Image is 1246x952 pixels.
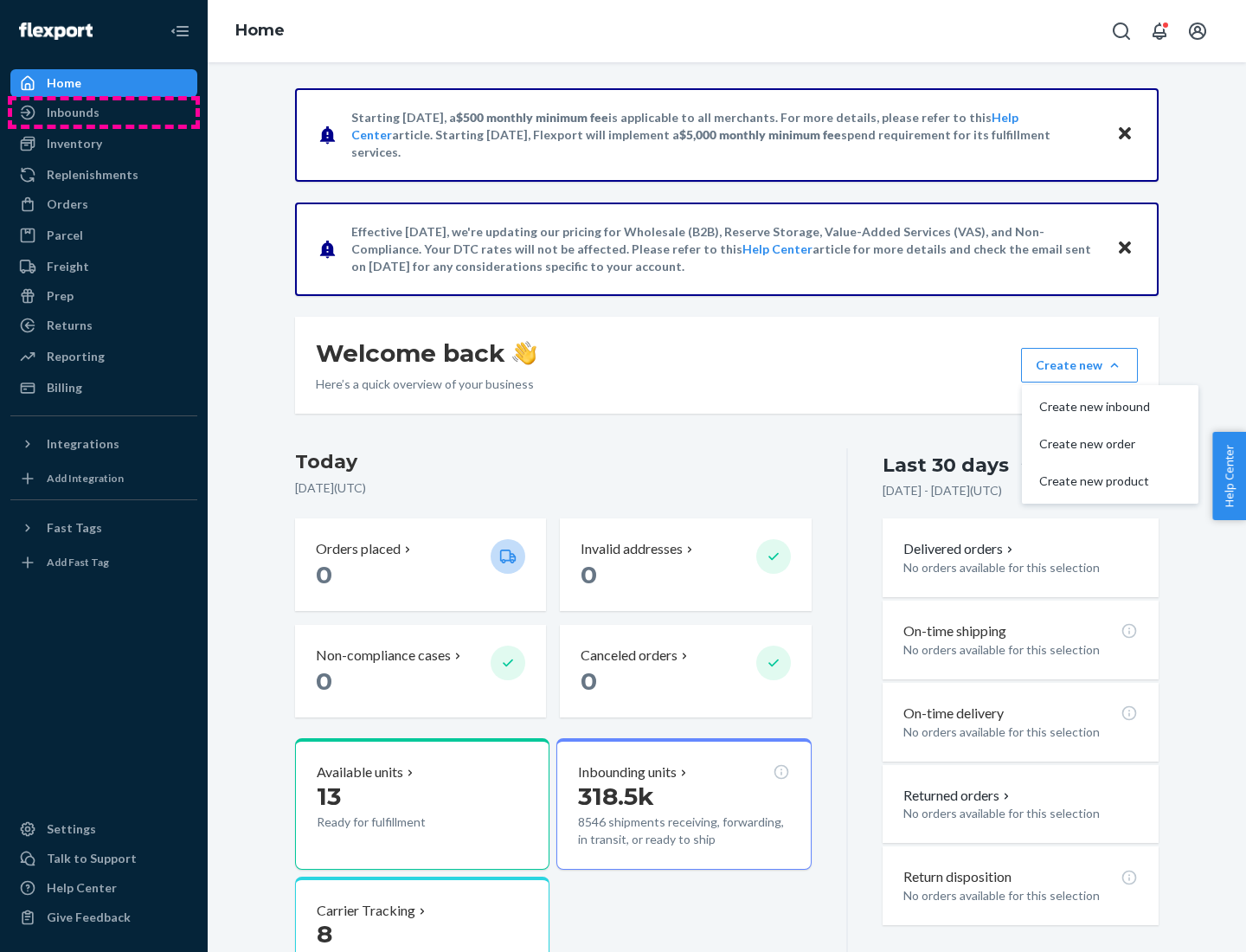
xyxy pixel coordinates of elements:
[316,560,332,589] span: 0
[10,430,197,458] button: Integrations
[316,646,451,666] p: Non-compliance cases
[47,909,131,926] div: Give Feedback
[163,14,197,48] button: Close Navigation
[581,560,597,589] span: 0
[10,190,197,218] a: Orders
[560,518,811,611] button: Invalid addresses 0
[578,782,654,811] span: 318.5k
[903,805,1138,822] p: No orders available for this selection
[10,161,197,189] a: Replenishments
[47,820,96,838] div: Settings
[47,435,119,453] div: Integrations
[317,762,403,782] p: Available units
[903,887,1138,904] p: No orders available for this selection
[512,341,536,365] img: hand-wave emoji
[47,471,124,486] div: Add Integration
[47,348,105,365] div: Reporting
[903,641,1138,659] p: No orders available for this selection
[10,815,197,843] a: Settings
[316,666,332,696] span: 0
[316,539,401,559] p: Orders placed
[19,23,93,40] img: Flexport logo
[316,338,536,369] h1: Welcome back
[10,99,197,126] a: Inbounds
[560,625,811,717] button: Canceled orders 0
[317,901,415,921] p: Carrier Tracking
[295,448,812,476] h3: Today
[10,549,197,576] a: Add Fast Tag
[47,379,82,396] div: Billing
[47,879,117,897] div: Help Center
[1142,14,1177,48] button: Open notifications
[10,374,197,402] a: Billing
[581,666,597,696] span: 0
[1039,475,1150,487] span: Create new product
[578,814,789,848] p: 8546 shipments receiving, forwarding, in transit, or ready to ship
[47,166,138,183] div: Replenishments
[679,127,841,142] span: $5,000 monthly minimum fee
[883,452,1009,479] div: Last 30 days
[1025,426,1195,463] button: Create new order
[47,258,89,275] div: Freight
[10,282,197,310] a: Prep
[10,904,197,931] button: Give Feedback
[317,814,477,831] p: Ready for fulfillment
[903,867,1012,887] p: Return disposition
[317,919,332,949] span: 8
[903,539,1017,559] button: Delivered orders
[1039,438,1150,450] span: Create new order
[903,621,1006,641] p: On-time shipping
[581,539,683,559] p: Invalid addresses
[456,110,608,125] span: $500 monthly minimum fee
[351,109,1100,161] p: Starting [DATE], a is applicable to all merchants. For more details, please refer to this article...
[316,376,536,393] p: Here’s a quick overview of your business
[1025,463,1195,500] button: Create new product
[47,850,137,867] div: Talk to Support
[1021,348,1138,383] button: Create newCreate new inboundCreate new orderCreate new product
[1180,14,1215,48] button: Open account menu
[1114,122,1136,147] button: Close
[10,465,197,492] a: Add Integration
[47,519,102,537] div: Fast Tags
[47,196,88,213] div: Orders
[10,253,197,280] a: Freight
[10,69,197,97] a: Home
[47,227,83,244] div: Parcel
[295,479,812,497] p: [DATE] ( UTC )
[47,74,81,92] div: Home
[1025,389,1195,426] button: Create new inbound
[556,738,811,870] button: Inbounding units318.5k8546 shipments receiving, forwarding, in transit, or ready to ship
[10,130,197,158] a: Inventory
[10,312,197,339] a: Returns
[47,317,93,334] div: Returns
[903,559,1138,576] p: No orders available for this selection
[295,625,546,717] button: Non-compliance cases 0
[351,223,1100,275] p: Effective [DATE], we're updating our pricing for Wholesale (B2B), Reserve Storage, Value-Added Se...
[47,135,102,152] div: Inventory
[295,518,546,611] button: Orders placed 0
[47,555,109,569] div: Add Fast Tag
[1212,432,1246,520] button: Help Center
[10,222,197,249] a: Parcel
[10,874,197,902] a: Help Center
[222,6,299,56] ol: breadcrumbs
[581,646,678,666] p: Canceled orders
[883,482,1002,499] p: [DATE] - [DATE] ( UTC )
[235,21,285,40] a: Home
[10,514,197,542] button: Fast Tags
[742,241,812,256] a: Help Center
[1104,14,1139,48] button: Open Search Box
[1114,236,1136,261] button: Close
[47,104,100,121] div: Inbounds
[295,738,549,870] button: Available units13Ready for fulfillment
[1039,401,1150,413] span: Create new inbound
[903,786,1013,806] button: Returned orders
[10,845,197,872] a: Talk to Support
[317,782,341,811] span: 13
[10,343,197,370] a: Reporting
[578,762,677,782] p: Inbounding units
[903,724,1138,741] p: No orders available for this selection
